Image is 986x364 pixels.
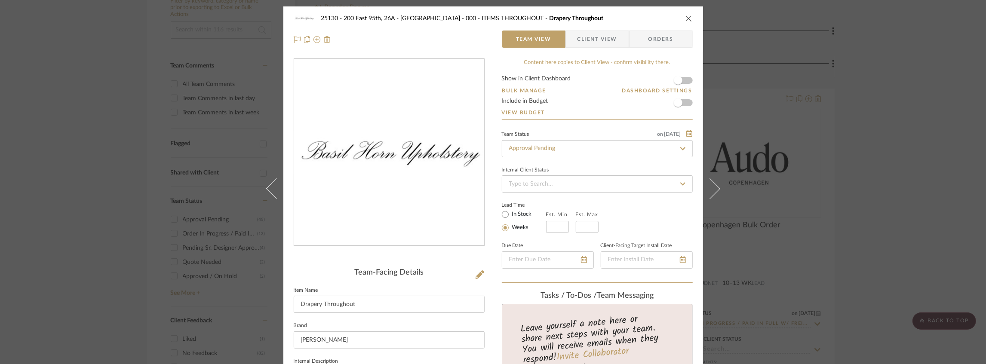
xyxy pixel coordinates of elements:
[502,244,523,248] label: Due Date
[502,291,693,301] div: team Messaging
[294,296,485,313] input: Enter Item Name
[502,132,529,137] div: Team Status
[294,10,314,27] img: 12083101-1148-4b7f-9ccd-13b5bf5ae14b_48x40.jpg
[601,251,693,269] input: Enter Install Date
[510,211,532,218] label: In Stock
[577,31,617,48] span: Client View
[685,15,693,22] button: close
[510,224,529,232] label: Weeks
[516,31,551,48] span: Team View
[294,324,307,328] label: Brand
[622,87,693,95] button: Dashboard Settings
[502,175,693,193] input: Type to Search…
[639,31,683,48] span: Orders
[324,36,331,43] img: Remove from project
[502,201,546,209] label: Lead Time
[502,209,546,233] mat-radio-group: Select item type
[546,211,568,217] label: Est. Min
[466,15,550,21] span: 000 - ITEMS THROUGHOUT
[541,292,597,300] span: Tasks / To-Dos /
[576,211,599,217] label: Est. Max
[550,15,604,21] span: Drapery Throughout
[502,87,547,95] button: Bulk Manage
[502,168,549,172] div: Internal Client Status
[502,109,693,116] a: View Budget
[502,140,693,157] input: Type to Search…
[294,288,318,293] label: Item Name
[601,244,672,248] label: Client-Facing Target Install Date
[294,131,484,174] img: 12083101-1148-4b7f-9ccd-13b5bf5ae14b_436x436.jpg
[502,251,594,269] input: Enter Due Date
[502,58,693,67] div: Content here copies to Client View - confirm visibility there.
[294,331,485,349] input: Enter Brand
[294,359,338,364] label: Internal Description
[321,15,466,21] span: 25130 - 200 East 95th, 26A - [GEOGRAPHIC_DATA]
[294,268,485,278] div: Team-Facing Details
[294,131,484,174] div: 0
[663,131,682,137] span: [DATE]
[657,132,663,137] span: on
